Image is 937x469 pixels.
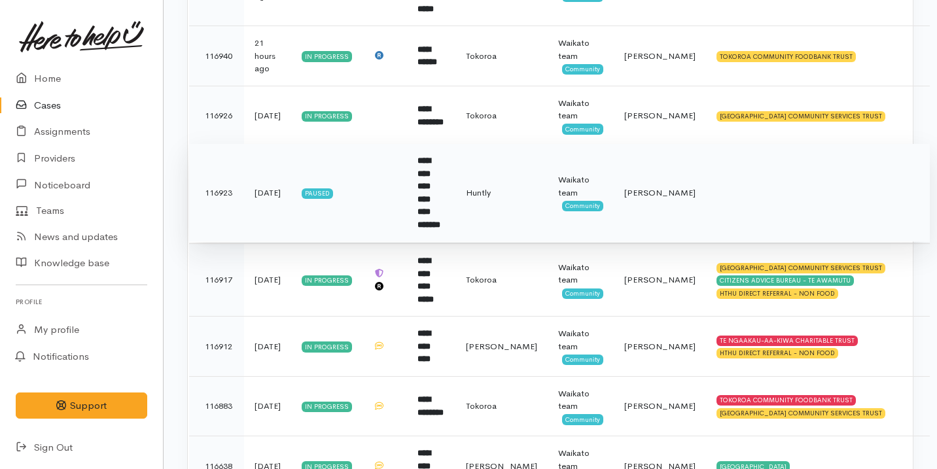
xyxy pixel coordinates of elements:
[244,86,291,146] td: [DATE]
[466,187,491,198] span: Huntly
[624,274,696,285] span: [PERSON_NAME]
[466,400,497,411] span: Tokoroa
[558,97,603,122] div: Waikato team
[466,341,537,352] span: [PERSON_NAME]
[189,144,244,242] td: 116923
[302,51,352,61] div: In progress
[558,327,603,353] div: Waikato team
[189,317,244,377] td: 116912
[624,50,696,61] span: [PERSON_NAME]
[558,261,603,287] div: Waikato team
[716,288,838,299] div: HTHU DIRECT REFERRAL - NON FOOD
[244,376,291,436] td: [DATE]
[562,414,603,425] span: Community
[558,37,603,62] div: Waikato team
[244,317,291,377] td: [DATE]
[189,86,244,146] td: 116926
[716,395,856,406] div: TOKOROA COMMUNITY FOODBANK TRUST
[624,187,696,198] span: [PERSON_NAME]
[466,50,497,61] span: Tokoroa
[562,64,603,75] span: Community
[562,355,603,365] span: Community
[624,341,696,352] span: [PERSON_NAME]
[716,336,858,346] div: TE NGAAKAU-AA-KIWA CHARITABLE TRUST
[624,400,696,411] span: [PERSON_NAME]
[302,111,352,122] div: In progress
[716,348,838,358] div: HTHU DIRECT REFERRAL - NON FOOD
[562,124,603,134] span: Community
[562,288,603,299] span: Community
[244,144,291,242] td: [DATE]
[16,392,147,419] button: Support
[302,275,352,286] div: In progress
[558,173,603,199] div: Waikato team
[189,244,244,317] td: 116917
[558,387,603,413] div: Waikato team
[466,274,497,285] span: Tokoroa
[244,26,291,86] td: 21 hours ago
[302,341,352,352] div: In progress
[302,188,333,199] div: Paused
[716,111,885,122] div: [GEOGRAPHIC_DATA] COMMUNITY SERVICES TRUST
[466,110,497,121] span: Tokoroa
[302,402,352,412] div: In progress
[716,275,854,286] div: CITIZENS ADVICE BUREAU - TE AWAMUTU
[716,51,856,61] div: TOKOROA COMMUNITY FOODBANK TRUST
[562,201,603,211] span: Community
[189,26,244,86] td: 116940
[716,408,885,419] div: [GEOGRAPHIC_DATA] COMMUNITY SERVICES TRUST
[16,293,147,311] h6: Profile
[716,263,885,273] div: [GEOGRAPHIC_DATA] COMMUNITY SERVICES TRUST
[244,244,291,317] td: [DATE]
[189,376,244,436] td: 116883
[624,110,696,121] span: [PERSON_NAME]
